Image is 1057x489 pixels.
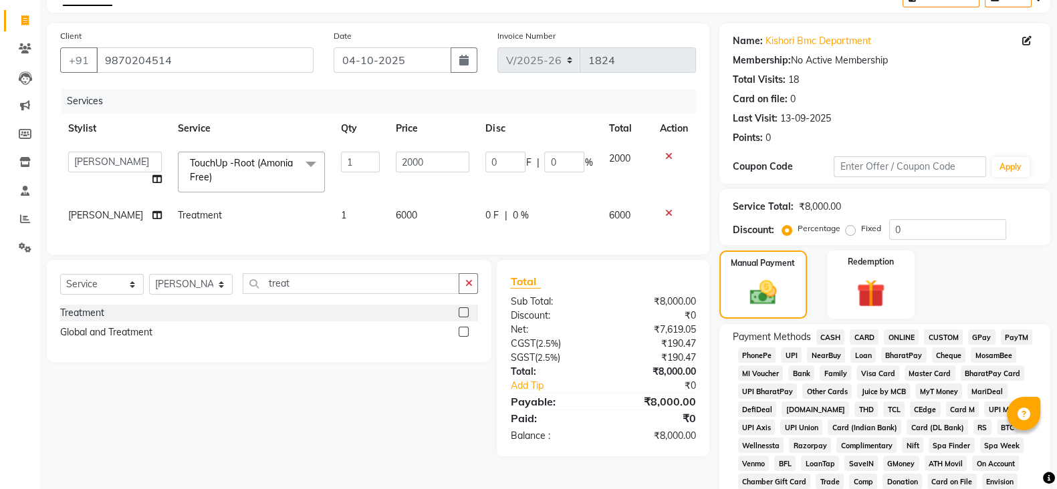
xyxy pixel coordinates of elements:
[738,401,777,417] span: DefiDeal
[733,200,794,214] div: Service Total:
[500,295,603,309] div: Sub Total:
[883,401,905,417] span: TCL
[584,156,592,170] span: %
[997,420,1019,435] span: BTC
[883,474,922,489] span: Donation
[932,347,966,363] span: Cheque
[500,429,603,443] div: Balance :
[603,295,706,309] div: ₹8,000.00
[738,438,784,453] span: Wellnessta
[608,152,630,164] span: 2000
[62,89,706,114] div: Services
[801,456,839,471] span: LoanTap
[733,73,786,87] div: Total Visits:
[927,474,977,489] span: Card on File
[782,401,849,417] span: [DOMAIN_NAME]
[766,131,771,145] div: 0
[60,47,98,73] button: +91
[608,209,630,221] span: 6000
[738,365,784,381] span: MI Voucher
[500,365,603,379] div: Total:
[766,34,871,48] a: Kishori Bmc Department
[961,365,1025,381] span: BharatPay Card
[538,338,558,349] span: 2.5%
[781,347,802,363] span: UPI
[982,474,1018,489] span: Envision
[396,209,417,221] span: 6000
[738,420,776,435] span: UPI Axis
[603,429,706,443] div: ₹8,000.00
[510,351,534,363] span: SGST
[60,325,152,339] div: Global and Treatment
[537,352,557,363] span: 2.5%
[799,200,841,214] div: ₹8,000.00
[60,114,170,144] th: Stylist
[967,383,1008,399] span: MariDeal
[510,275,541,289] span: Total
[789,438,831,453] span: Razorpay
[96,47,314,73] input: Search by Name/Mobile/Email/Code
[603,323,706,337] div: ₹7,619.05
[883,456,919,471] span: GMoney
[738,347,776,363] span: PhonePe
[190,157,293,183] span: TouchUp -Root (Amonia Free)
[477,114,600,144] th: Disc
[733,160,834,174] div: Coupon Code
[972,456,1019,471] span: On Account
[820,365,851,381] span: Family
[333,114,388,144] th: Qty
[500,379,620,393] a: Add Tip
[881,347,927,363] span: BharatPay
[68,209,143,221] span: [PERSON_NAME]
[738,474,811,489] span: Chamber Gift Card
[850,347,876,363] span: Loan
[170,114,333,144] th: Service
[733,131,763,145] div: Points:
[733,53,791,67] div: Membership:
[243,273,459,294] input: Search or Scan
[902,438,923,453] span: Nift
[510,337,535,349] span: CGST
[497,30,556,42] label: Invoice Number
[536,156,539,170] span: |
[603,365,706,379] div: ₹8,000.00
[741,277,785,308] img: _cash.svg
[984,401,1013,417] span: UPI M
[500,351,603,365] div: ( )
[500,410,603,426] div: Paid:
[774,456,796,471] span: BFL
[620,379,706,393] div: ₹0
[816,474,844,489] span: Trade
[915,383,962,399] span: MyT Money
[856,365,899,381] span: Visa Card
[652,114,696,144] th: Action
[60,30,82,42] label: Client
[780,420,822,435] span: UPI Union
[525,156,531,170] span: F
[738,456,770,471] span: Venmo
[857,383,910,399] span: Juice by MCB
[884,329,919,345] span: ONLINE
[500,337,603,351] div: ( )
[1001,329,1033,345] span: PayTM
[178,209,222,221] span: Treatment
[905,365,955,381] span: Master Card
[504,208,507,222] span: |
[603,309,706,323] div: ₹0
[907,420,968,435] span: Card (DL Bank)
[828,420,901,435] span: Card (Indian Bank)
[738,383,798,399] span: UPI BharatPay
[341,209,346,221] span: 1
[603,393,706,410] div: ₹8,000.00
[849,474,877,489] span: Comp
[733,330,811,344] span: Payment Methods
[388,114,477,144] th: Price
[334,30,352,42] label: Date
[780,112,831,126] div: 13-09-2025
[500,393,603,410] div: Payable:
[925,456,967,471] span: ATH Movil
[844,456,878,471] span: SaveIN
[968,329,995,345] span: GPay
[802,383,852,399] span: Other Cards
[836,438,897,453] span: Complimentary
